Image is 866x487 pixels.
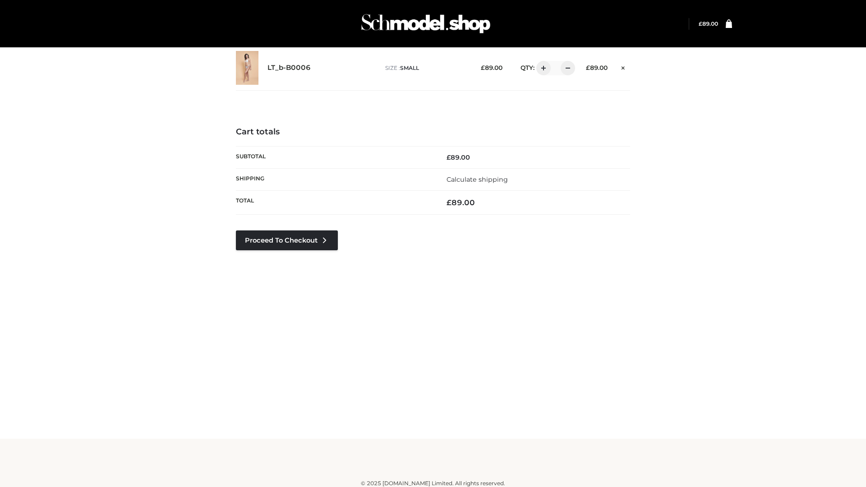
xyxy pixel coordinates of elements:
a: LT_b-B0006 [267,64,311,72]
span: SMALL [400,64,419,71]
img: Schmodel Admin 964 [358,6,493,41]
a: Calculate shipping [447,175,508,184]
th: Subtotal [236,146,433,168]
a: Proceed to Checkout [236,230,338,250]
bdi: 89.00 [447,153,470,161]
div: QTY: [511,61,572,75]
bdi: 89.00 [447,198,475,207]
h4: Cart totals [236,127,630,137]
a: Remove this item [617,61,630,73]
th: Total [236,191,433,215]
p: size : [385,64,467,72]
span: £ [481,64,485,71]
th: Shipping [236,168,433,190]
a: £89.00 [699,20,718,27]
bdi: 89.00 [586,64,608,71]
bdi: 89.00 [699,20,718,27]
bdi: 89.00 [481,64,502,71]
span: £ [447,198,451,207]
span: £ [699,20,702,27]
span: £ [447,153,451,161]
span: £ [586,64,590,71]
